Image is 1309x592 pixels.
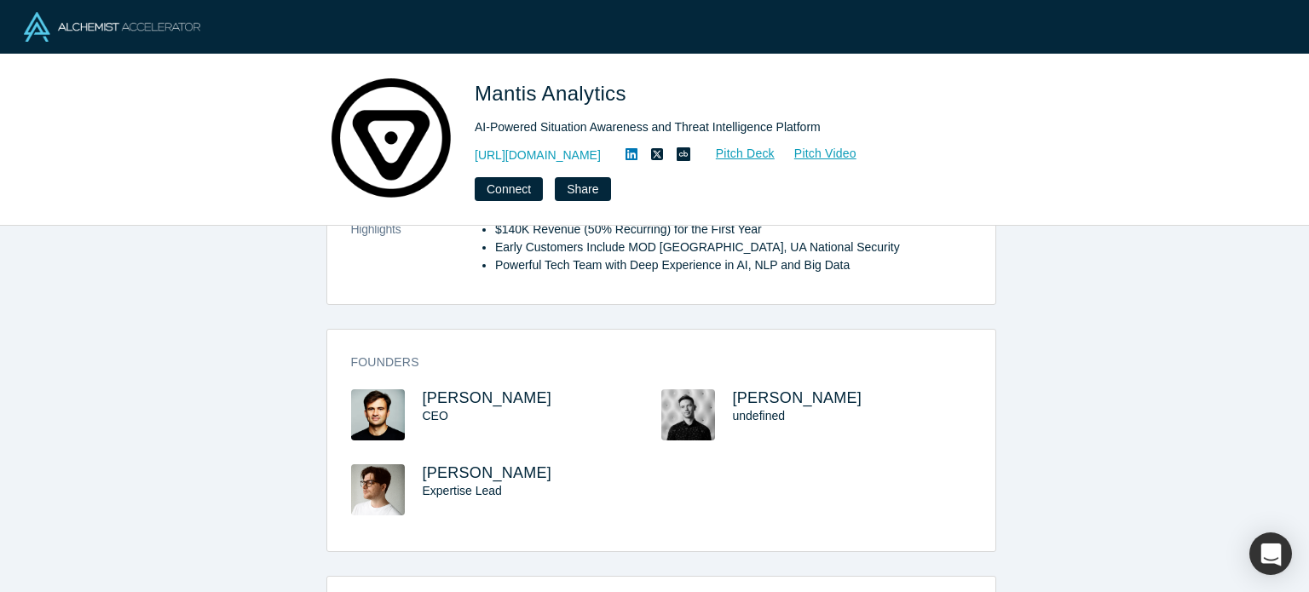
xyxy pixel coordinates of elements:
[423,409,448,422] span: CEO
[495,239,972,256] li: Early Customers Include MOD [GEOGRAPHIC_DATA], UA National Security
[423,464,552,481] a: [PERSON_NAME]
[733,409,786,422] span: undefined
[351,389,405,440] img: Maksym Tereshchenko's Profile Image
[24,12,200,42] img: Alchemist Logo
[661,389,715,440] img: Ostap Vykhopen's Profile Image
[475,177,543,201] button: Connect
[351,353,948,371] h3: Founders
[475,82,632,105] span: Mantis Analytics
[423,389,552,406] a: [PERSON_NAME]
[776,144,857,164] a: Pitch Video
[351,221,482,292] dt: Highlights
[423,484,502,497] span: Expertise Lead
[555,177,610,201] button: Share
[475,118,952,136] div: AI-Powered Situation Awareness and Threat Intelligence Platform
[475,147,601,164] a: [URL][DOMAIN_NAME]
[332,78,451,198] img: Mantis Analytics's Logo
[495,221,972,239] li: $140K Revenue (50% Recurring) for the First Year
[697,144,776,164] a: Pitch Deck
[733,389,862,406] a: [PERSON_NAME]
[351,464,405,515] img: Anton Tarasyuk's Profile Image
[495,256,972,274] li: Powerful Tech Team with Deep Experience in AI, NLP and Big Data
